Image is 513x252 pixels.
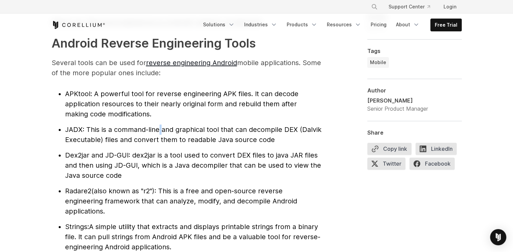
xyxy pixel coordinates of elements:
a: Resources [323,19,365,31]
span: A simple utility that extracts and displays printable strings from a binary file. It can pull str... [65,223,320,251]
span: LinkedIn [416,143,457,155]
span: : dex2jar is a tool used to convert DEX files to java JAR files and then using JD-GUI, which is a... [65,151,321,179]
a: About [392,19,424,31]
a: Facebook [409,158,459,172]
span: Mobile [370,59,386,66]
div: Navigation Menu [363,1,462,13]
div: Author [367,87,462,94]
a: Products [283,19,321,31]
a: Login [438,1,462,13]
a: Solutions [199,19,239,31]
div: Navigation Menu [199,19,462,31]
a: Mobile [367,57,389,68]
span: Facebook [409,158,455,170]
button: Copy link [367,143,411,155]
a: Industries [240,19,281,31]
span: (also known as "r2"): This is a free and open-source reverse engineering framework that can analy... [65,187,297,215]
span: APKtool [65,90,90,98]
div: Open Intercom Messenger [490,229,506,245]
span: Twitter [367,158,405,170]
a: Corellium Home [52,21,105,29]
a: Pricing [367,19,391,31]
span: JADX [65,125,83,134]
a: LinkedIn [416,143,461,158]
span: : This is a command-line and graphical tool that can decompile DEX (Dalvik Executable) files and ... [65,125,321,144]
a: Twitter [367,158,409,172]
span: Radare2 [65,187,91,195]
strong: Android Reverse Engineering Tools [52,36,256,51]
a: Support Center [383,1,435,13]
div: Tags [367,48,462,54]
div: Senior Product Manager [367,105,428,113]
div: [PERSON_NAME] [367,96,428,105]
span: Dex2jar and JD-GUI [65,151,129,159]
span: Strings: [65,223,89,231]
a: Free Trial [431,19,461,31]
div: Share [367,129,462,136]
a: reverse engineering Android [146,59,237,67]
button: Search [368,1,380,13]
p: Several tools can be used for mobile applications. Some of the more popular ones include: [52,58,321,78]
span: : A powerful tool for reverse engineering APK files. It can decode application resources to their... [65,90,298,118]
